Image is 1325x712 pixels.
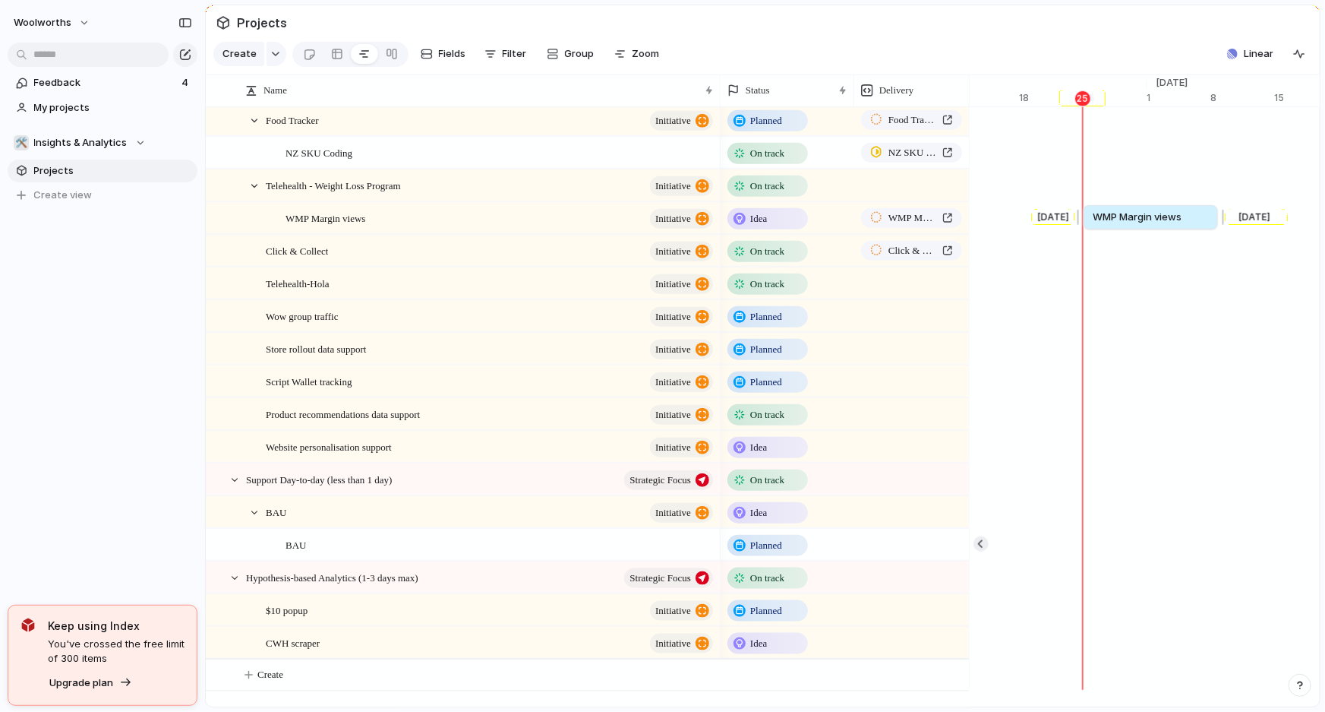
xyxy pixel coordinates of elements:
[8,131,197,154] button: 🛠️Insights & Analytics
[213,42,264,66] button: Create
[750,505,767,521] span: Idea
[861,110,962,130] a: Food Tracker
[266,274,330,292] span: Telehealth-Hola
[750,309,782,324] span: Planned
[861,241,962,261] a: Click & Collect
[750,113,782,128] span: Planned
[263,83,287,98] span: Name
[750,407,784,422] span: On track
[750,277,784,292] span: On track
[415,42,472,66] button: Fields
[629,568,691,589] span: Strategic Focus
[286,209,365,226] span: WMP Margin views
[246,568,418,586] span: Hypothesis-based Analytics (1-3 days max)
[655,110,691,131] span: initiative
[1244,46,1273,62] span: Linear
[246,470,392,488] span: Support Day-to-day (less than 1 day)
[257,667,283,682] span: Create
[655,437,691,458] span: initiative
[655,372,691,393] span: initiative
[49,676,113,691] span: Upgrade plan
[655,502,691,524] span: initiative
[888,243,936,258] span: Click & Collect
[750,440,767,455] span: Idea
[1032,210,1074,225] div: [DATE]
[650,601,713,621] button: initiative
[266,405,420,422] span: Product recommendations data support
[650,372,713,392] button: initiative
[633,46,660,62] span: Zoom
[650,242,713,261] button: initiative
[478,42,533,66] button: Filter
[655,241,691,262] span: initiative
[655,404,691,426] span: initiative
[655,208,691,229] span: initiative
[286,536,306,553] span: BAU
[14,135,29,150] div: 🛠️
[14,15,71,30] span: woolworths
[650,405,713,425] button: initiative
[650,274,713,294] button: initiative
[48,618,185,634] span: Keep using Index
[624,470,713,490] button: Strategic Focus
[1147,91,1210,105] div: 1
[1221,43,1279,65] button: Linear
[879,83,913,98] span: Delivery
[266,176,401,194] span: Telehealth - Weight Loss Program
[608,42,666,66] button: Zoom
[266,601,308,619] span: $10 popup
[750,603,782,619] span: Planned
[234,9,290,36] span: Projects
[266,242,328,259] span: Click & Collect
[750,179,784,194] span: On track
[624,568,713,588] button: Strategic Focus
[861,208,962,228] a: WMP Margin
[266,111,319,128] span: Food Tracker
[650,307,713,327] button: initiative
[1075,91,1090,106] div: 25
[8,97,197,119] a: My projects
[655,339,691,360] span: initiative
[181,75,191,90] span: 4
[750,571,784,586] span: On track
[565,46,595,62] span: Group
[8,71,197,94] a: Feedback4
[650,634,713,653] button: initiative
[7,11,98,35] button: woolworths
[266,340,367,357] span: Store rollout data support
[34,100,192,116] span: My projects
[1093,206,1208,229] a: WMP Margin views
[266,372,352,390] span: Script Wallet tracking
[750,375,782,390] span: Planned
[1226,210,1288,225] div: [DATE]
[888,112,936,128] span: Food Tracker
[750,211,767,226] span: Idea
[888,210,936,226] span: WMP Margin
[1147,75,1197,90] span: [DATE]
[34,75,177,90] span: Feedback
[888,145,936,160] span: NZ SKU Coding
[266,307,338,324] span: Wow group traffic
[650,209,713,229] button: initiative
[650,340,713,359] button: initiative
[221,660,992,691] button: Create
[1019,91,1083,105] div: 18
[439,46,466,62] span: Fields
[8,184,197,207] button: Create view
[1093,210,1182,225] span: WMP Margin views
[48,637,185,666] span: You've crossed the free limit of 300 items
[655,633,691,654] span: initiative
[746,83,770,98] span: Status
[286,144,352,161] span: NZ SKU Coding
[750,538,782,553] span: Planned
[650,176,713,196] button: initiative
[45,672,137,694] button: Upgrade plan
[750,473,784,488] span: On track
[861,143,962,163] a: NZ SKU Coding
[629,470,691,491] span: Strategic Focus
[650,111,713,131] button: initiative
[655,600,691,622] span: initiative
[650,438,713,457] button: initiative
[750,342,782,357] span: Planned
[750,244,784,259] span: On track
